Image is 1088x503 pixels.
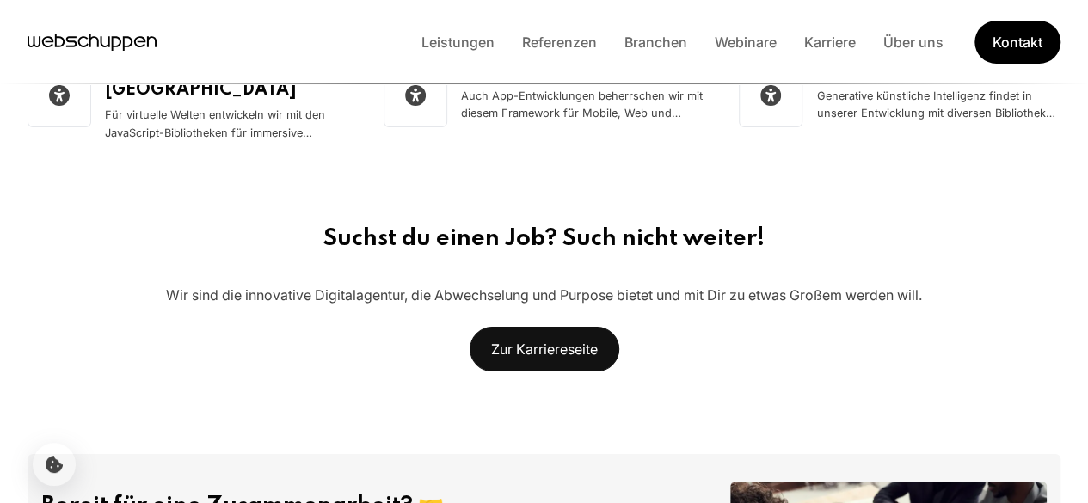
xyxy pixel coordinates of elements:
[816,88,1060,124] small: Generative künstliche Intelligenz findet in unserer Entwicklung mit diversen Bibliotheken statt.
[974,21,1060,64] a: Get Started
[166,284,922,306] p: Wir sind die innovative Digitalagentur, die Abwechselung und Purpose bietet und mit Dir zu etwas ...
[611,34,701,51] a: Branchen
[105,107,349,143] small: Für virtuelle Welten entwickeln wir mit den JavaScript-Bibliotheken für immersive Erlebnisse von ...
[870,34,957,51] a: Über uns
[470,327,619,371] a: Zur Karriereseite
[508,34,611,51] a: Referenzen
[33,443,76,486] button: Cookie-Einstellungen öffnen
[701,34,790,51] a: Webinare
[323,225,765,253] h3: Suchst du einen Job? Such nicht weiter!
[28,29,157,55] a: Hauptseite besuchen
[790,34,870,51] a: Karriere
[408,34,508,51] a: Leistungen
[461,88,705,124] small: Auch App-Entwicklungen beherrschen wir mit diesem Framework für Mobile, Web und Desktop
